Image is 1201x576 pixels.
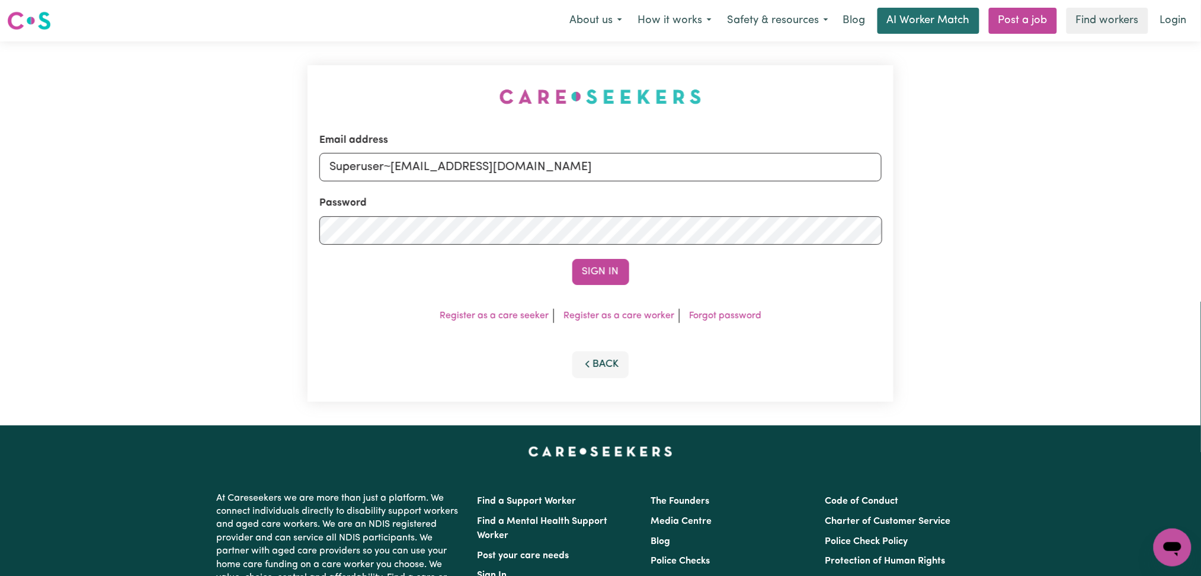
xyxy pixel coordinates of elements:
iframe: Button to launch messaging window [1154,529,1192,567]
a: Register as a care worker [563,311,674,321]
a: AI Worker Match [877,8,979,34]
a: Register as a care seeker [440,311,549,321]
a: Code of Conduct [825,497,898,506]
a: Charter of Customer Service [825,517,950,526]
a: Find workers [1067,8,1148,34]
a: Media Centre [651,517,712,526]
a: Blog [651,537,671,546]
button: Back [572,351,629,377]
a: Post a job [989,8,1057,34]
a: Login [1153,8,1194,34]
input: Email address [319,153,882,181]
label: Password [319,196,367,211]
a: Find a Mental Health Support Worker [478,517,608,540]
a: Blog [836,8,873,34]
label: Email address [319,133,388,148]
a: Protection of Human Rights [825,556,945,566]
a: Forgot password [689,311,761,321]
a: Careseekers home page [529,447,672,456]
button: About us [562,8,630,33]
a: The Founders [651,497,710,506]
a: Police Checks [651,556,710,566]
button: Safety & resources [719,8,836,33]
button: How it works [630,8,719,33]
a: Careseekers logo [7,7,51,34]
a: Police Check Policy [825,537,908,546]
img: Careseekers logo [7,10,51,31]
a: Find a Support Worker [478,497,577,506]
button: Sign In [572,259,629,285]
a: Post your care needs [478,551,569,561]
